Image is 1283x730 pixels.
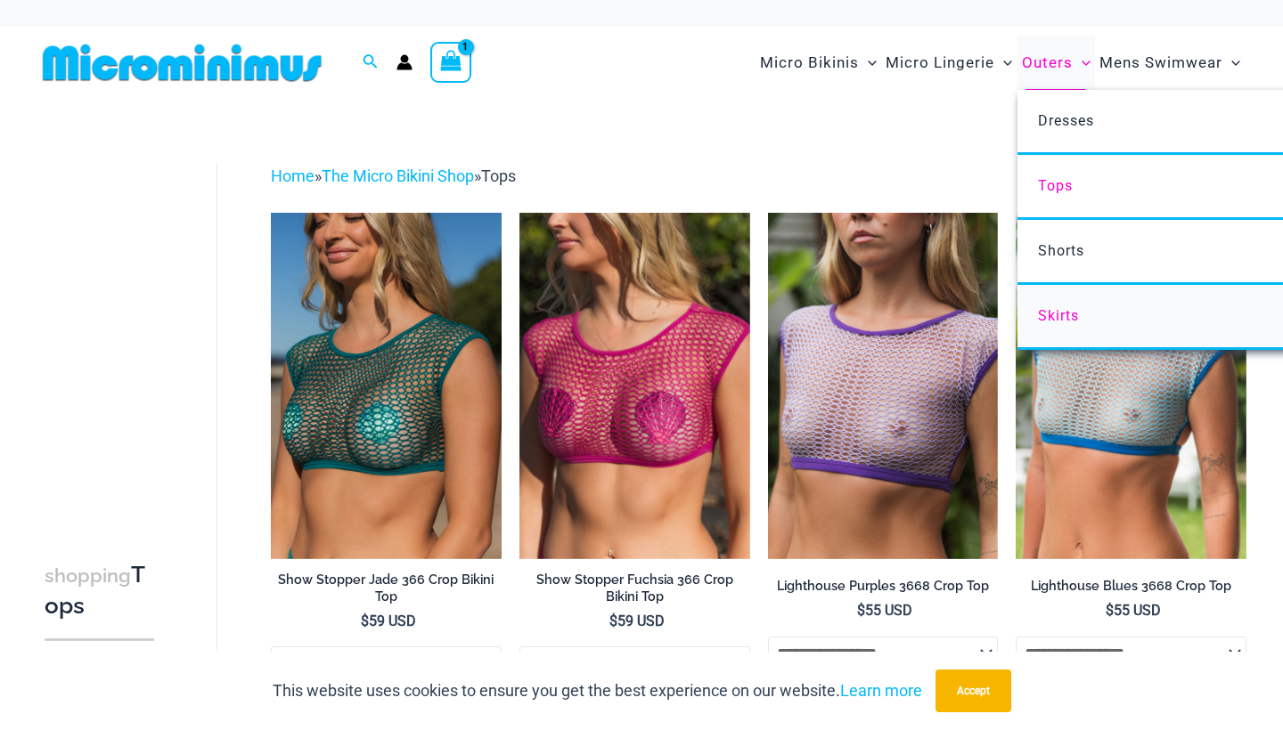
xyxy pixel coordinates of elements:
a: Show Stopper Jade 366 Top 5007 pants 09Show Stopper Jade 366 Top 5007 pants 12Show Stopper Jade 3... [271,213,502,558]
h2: Lighthouse Purples 3668 Crop Top [768,578,999,595]
span: » » [271,166,516,185]
img: Show Stopper Jade 366 Top 5007 pants 09 [271,213,502,558]
button: Accept [936,669,1011,712]
a: Show Stopper Jade 366 Crop Bikini Top [271,572,502,612]
span: Outers [1022,40,1073,85]
a: Micro LingerieMenu ToggleMenu Toggle [881,36,1017,90]
img: Lighthouse Purples 3668 Crop Top 01 [768,213,999,558]
span: Menu Toggle [1073,40,1091,85]
h2: Show Stopper Fuchsia 366 Crop Bikini Top [519,572,750,604]
span: $ [857,602,865,619]
a: Account icon link [396,54,413,70]
span: Micro Bikinis [760,40,859,85]
span: shopping [45,564,131,587]
a: OutersMenu ToggleMenu Toggle [1017,36,1095,90]
h2: Lighthouse Blues 3668 Crop Top [1016,578,1246,595]
h3: Tops [45,560,154,621]
a: Mens SwimwearMenu ToggleMenu Toggle [1095,36,1245,90]
a: Lighthouse Purples 3668 Crop Top [768,578,999,601]
a: View Shopping Cart, 1 items [430,42,471,83]
bdi: 59 USD [361,612,416,629]
bdi: 55 USD [857,602,912,619]
a: Micro BikinisMenu ToggleMenu Toggle [756,36,881,90]
span: Micro Lingerie [886,40,994,85]
span: $ [1106,602,1114,619]
img: Show Stopper Fuchsia 366 Top 5007 pants 08 [519,213,750,558]
bdi: 55 USD [1106,602,1161,619]
a: Lighthouse Purples 3668 Crop Top 01Lighthouse Purples 3668 Crop Top 516 Short 02Lighthouse Purple... [768,213,999,558]
span: Menu Toggle [994,40,1012,85]
span: Dresses [1038,112,1094,129]
span: Tops [481,166,516,185]
img: Lighthouse Blues 3668 Crop Top 01 [1016,213,1246,558]
span: Shorts [1038,242,1084,259]
h2: Show Stopper Jade 366 Crop Bikini Top [271,572,502,604]
span: $ [609,612,617,629]
a: Lighthouse Blues 3668 Crop Top [1016,578,1246,601]
a: Home [271,166,315,185]
a: Search icon link [363,52,379,74]
a: Lighthouse Blues 3668 Crop Top 01Lighthouse Blues 3668 Crop Top 02Lighthouse Blues 3668 Crop Top 02 [1016,213,1246,558]
a: Show Stopper Fuchsia 366 Top 5007 pants 08Show Stopper Fuchsia 366 Top 5007 pants 11Show Stopper ... [519,213,750,558]
img: MM SHOP LOGO FLAT [36,43,329,83]
span: Menu Toggle [859,40,877,85]
nav: Site Navigation [753,33,1247,93]
span: Tops [1038,177,1073,194]
a: The Micro Bikini Shop [322,166,474,185]
span: Menu Toggle [1222,40,1240,85]
iframe: TrustedSite Certified [45,149,205,505]
span: Mens Swimwear [1099,40,1222,85]
a: Learn more [840,681,922,700]
span: $ [361,612,369,629]
span: Skirts [1038,307,1079,324]
p: This website uses cookies to ensure you get the best experience on our website. [273,677,922,704]
bdi: 59 USD [609,612,665,629]
a: Show Stopper Fuchsia 366 Crop Bikini Top [519,572,750,612]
